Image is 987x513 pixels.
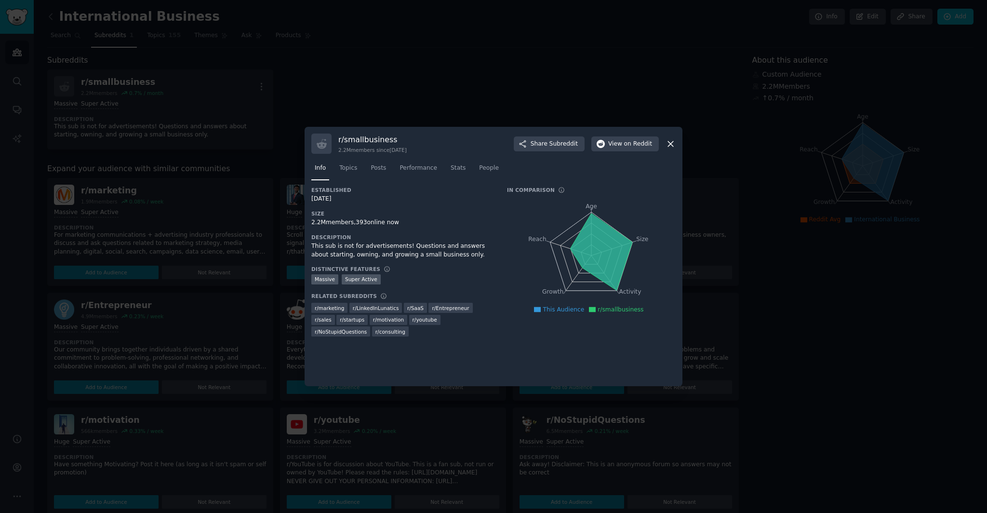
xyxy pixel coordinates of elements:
[338,135,407,145] h3: r/ smallbusiness
[371,164,386,173] span: Posts
[636,236,648,243] tspan: Size
[413,316,437,323] span: r/ youtube
[542,289,563,296] tspan: Growth
[543,306,584,313] span: This Audience
[549,140,578,148] span: Subreddit
[507,187,555,193] h3: In Comparison
[311,161,329,180] a: Info
[447,161,469,180] a: Stats
[400,164,437,173] span: Performance
[591,136,659,152] button: Viewon Reddit
[598,306,643,313] span: r/smallbusiness
[311,274,338,284] div: Massive
[315,316,332,323] span: r/ sales
[476,161,502,180] a: People
[624,140,652,148] span: on Reddit
[407,305,424,311] span: r/ SaaS
[311,210,493,217] h3: Size
[315,164,326,173] span: Info
[311,293,377,299] h3: Related Subreddits
[608,140,652,148] span: View
[514,136,585,152] button: ShareSubreddit
[367,161,389,180] a: Posts
[586,203,597,210] tspan: Age
[311,218,493,227] div: 2.2M members, 393 online now
[339,164,357,173] span: Topics
[479,164,499,173] span: People
[373,316,404,323] span: r/ motivation
[336,161,360,180] a: Topics
[531,140,578,148] span: Share
[315,328,367,335] span: r/ NoStupidQuestions
[375,328,405,335] span: r/ consulting
[315,305,344,311] span: r/ marketing
[311,195,493,203] div: [DATE]
[311,187,493,193] h3: Established
[528,236,547,243] tspan: Reach
[353,305,399,311] span: r/ LinkedInLunatics
[311,234,493,241] h3: Description
[432,305,469,311] span: r/ Entrepreneur
[396,161,440,180] a: Performance
[311,242,493,259] div: This sub is not for advertisements! Questions and answers about starting, owning, and growing a s...
[311,266,380,272] h3: Distinctive Features
[340,316,364,323] span: r/ startups
[619,289,641,296] tspan: Activity
[451,164,466,173] span: Stats
[342,274,381,284] div: Super Active
[338,147,407,153] div: 2.2M members since [DATE]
